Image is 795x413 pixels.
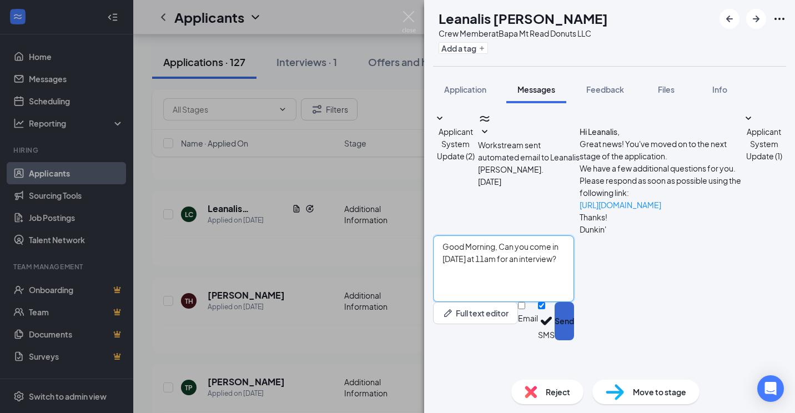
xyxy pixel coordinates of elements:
[658,84,675,94] span: Files
[439,28,608,39] div: Crew Member at Bapa Mt Read Donuts LLC
[444,84,486,94] span: Application
[518,313,538,324] div: Email
[439,42,488,54] button: PlusAdd a tag
[478,125,491,139] svg: SmallChevronDown
[712,84,727,94] span: Info
[478,140,580,174] span: Workstream sent automated email to Leanalis [PERSON_NAME].
[757,375,784,402] div: Open Intercom Messenger
[433,112,478,162] button: SmallChevronDownApplicant System Update (2)
[555,302,574,340] button: Send
[746,127,782,161] span: Applicant System Update (1)
[773,12,786,26] svg: Ellipses
[433,302,518,324] button: Full text editorPen
[580,211,742,223] p: Thanks!
[719,9,739,29] button: ArrowLeftNew
[580,223,742,235] p: Dunkin'
[580,138,742,162] p: Great news! You've moved on to the next stage of the application.
[580,162,742,199] p: We have a few additional questions for you. Please respond as soon as possible using the followin...
[478,175,501,188] span: [DATE]
[538,313,555,329] svg: Checkmark
[586,84,624,94] span: Feedback
[433,235,574,302] textarea: Good Morning, Can you come in [DATE] at 11am for an interview?
[538,329,555,340] div: SMS
[742,112,786,162] button: SmallChevronDownApplicant System Update (1)
[546,386,570,398] span: Reject
[437,127,475,161] span: Applicant System Update (2)
[538,302,545,309] input: SMS
[580,200,661,210] a: [URL][DOMAIN_NAME]
[479,45,485,52] svg: Plus
[433,112,446,125] svg: SmallChevronDown
[439,9,608,28] h1: Leanalis [PERSON_NAME]
[580,125,742,138] h4: Hi Leanalis,
[742,112,755,125] svg: SmallChevronDown
[442,308,454,319] svg: Pen
[478,112,491,125] svg: WorkstreamLogo
[746,9,766,29] button: ArrowRight
[633,386,686,398] span: Move to stage
[518,302,525,309] input: Email
[723,12,736,26] svg: ArrowLeftNew
[517,84,555,94] span: Messages
[749,12,763,26] svg: ArrowRight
